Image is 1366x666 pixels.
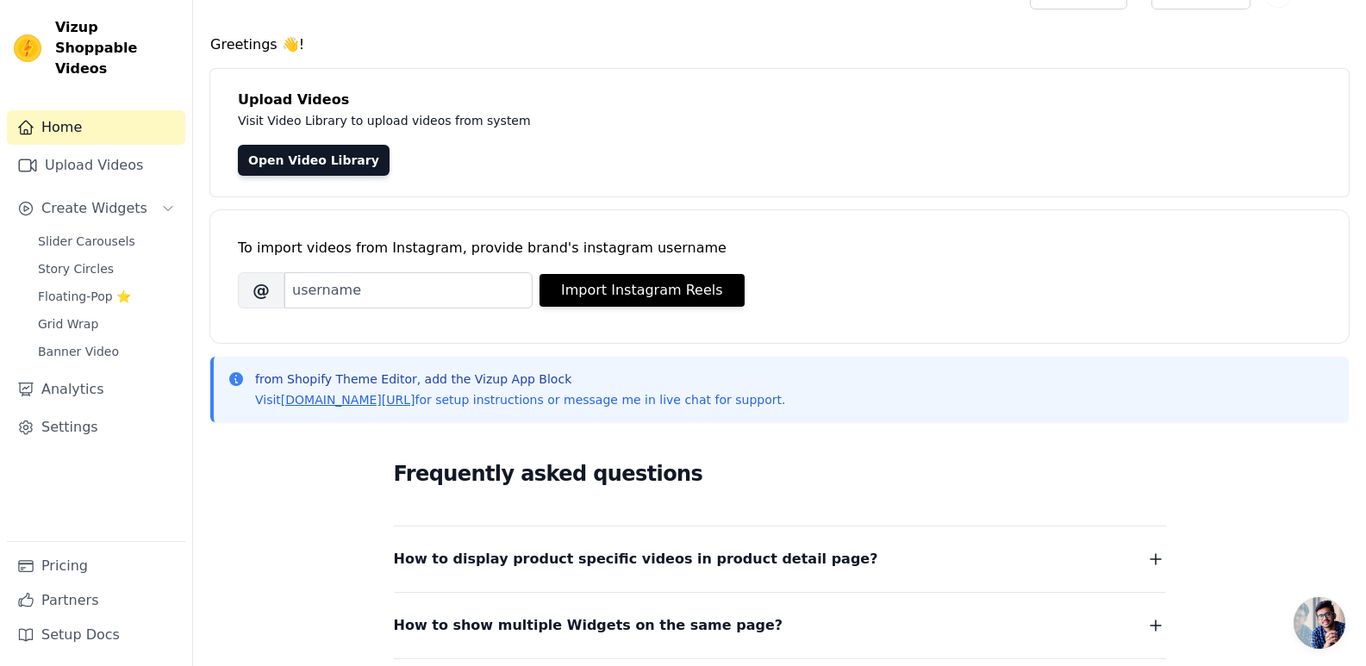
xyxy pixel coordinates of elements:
[394,613,783,638] span: How to show multiple Widgets on the same page?
[38,260,114,277] span: Story Circles
[394,547,1166,571] button: How to display product specific videos in product detail page?
[28,339,185,364] a: Banner Video
[238,145,390,176] a: Open Video Library
[238,238,1321,258] div: To import videos from Instagram, provide brand's instagram username
[7,410,185,445] a: Settings
[14,34,41,62] img: Vizup
[394,613,1166,638] button: How to show multiple Widgets on the same page?
[7,110,185,145] a: Home
[38,233,135,250] span: Slider Carousels
[238,90,1321,110] h4: Upload Videos
[7,372,185,407] a: Analytics
[28,229,185,253] a: Slider Carousels
[38,288,131,305] span: Floating-Pop ⭐
[210,34,1349,55] h4: Greetings 👋!
[255,370,785,388] p: from Shopify Theme Editor, add the Vizup App Block
[284,272,533,308] input: username
[41,198,147,219] span: Create Widgets
[238,110,1010,131] p: Visit Video Library to upload videos from system
[394,457,1166,491] h2: Frequently asked questions
[38,315,98,333] span: Grid Wrap
[7,148,185,183] a: Upload Videos
[540,274,745,307] button: Import Instagram Reels
[7,549,185,583] a: Pricing
[28,312,185,336] a: Grid Wrap
[7,583,185,618] a: Partners
[38,343,119,360] span: Banner Video
[1294,597,1345,649] a: Open chat
[255,391,785,408] p: Visit for setup instructions or message me in live chat for support.
[7,618,185,652] a: Setup Docs
[7,191,185,226] button: Create Widgets
[238,272,284,308] span: @
[28,284,185,308] a: Floating-Pop ⭐
[281,393,415,407] a: [DOMAIN_NAME][URL]
[394,547,878,571] span: How to display product specific videos in product detail page?
[55,17,178,79] span: Vizup Shoppable Videos
[28,257,185,281] a: Story Circles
